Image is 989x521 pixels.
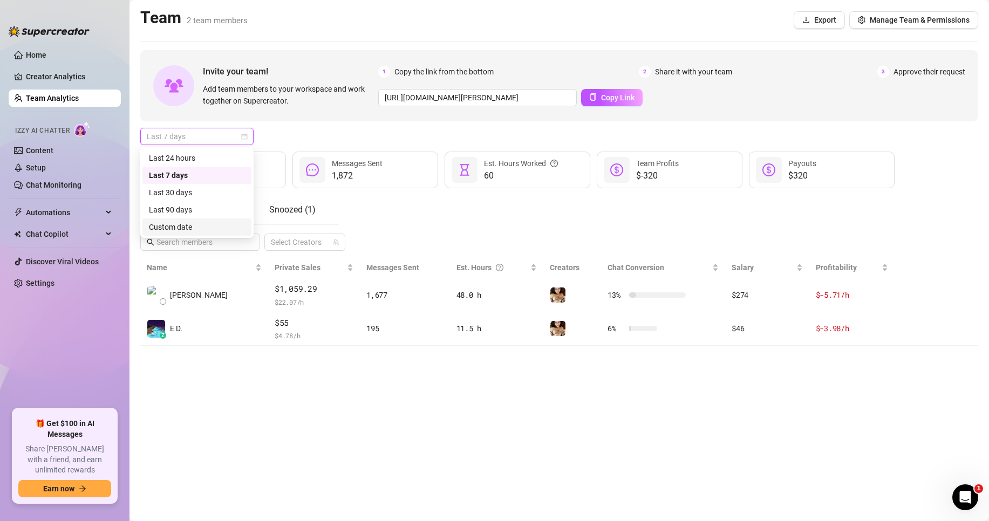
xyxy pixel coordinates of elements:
[26,146,53,155] a: Content
[142,218,251,236] div: Custom date
[187,16,248,25] span: 2 team members
[26,181,81,189] a: Chat Monitoring
[636,169,679,182] span: $-320
[275,283,353,296] span: $1,059.29
[655,66,732,78] span: Share it with your team
[14,208,23,217] span: thunderbolt
[26,51,46,59] a: Home
[788,159,816,168] span: Payouts
[142,149,251,167] div: Last 24 hours
[802,16,810,24] span: download
[732,323,802,334] div: $46
[18,444,111,476] span: Share [PERSON_NAME] with a friend, and earn unlimited rewards
[639,66,651,78] span: 2
[275,330,353,341] span: $ 4.78 /h
[378,66,390,78] span: 1
[149,187,245,198] div: Last 30 days
[170,289,228,301] span: [PERSON_NAME]
[608,263,664,272] span: Chat Conversion
[366,289,443,301] div: 1,677
[366,263,419,272] span: Messages Sent
[816,263,857,272] span: Profitability
[794,11,845,29] button: Export
[732,289,802,301] div: $274
[147,238,154,246] span: search
[147,128,247,145] span: Last 7 days
[816,323,888,334] div: $-3.98 /h
[952,484,978,510] iframe: Intercom live chat
[15,126,70,136] span: Izzy AI Chatter
[484,157,558,169] div: Est. Hours Worked
[550,321,565,336] img: vixie
[306,163,319,176] span: message
[170,323,182,334] span: E D.
[18,419,111,440] span: 🎁 Get $100 in AI Messages
[456,323,537,334] div: 11.5 h
[394,66,494,78] span: Copy the link from the bottom
[456,289,537,301] div: 48.0 h
[269,204,316,215] span: Snoozed ( 1 )
[149,152,245,164] div: Last 24 hours
[893,66,965,78] span: Approve their request
[149,221,245,233] div: Custom date
[974,484,983,493] span: 1
[142,167,251,184] div: Last 7 days
[636,159,679,168] span: Team Profits
[732,263,754,272] span: Salary
[608,323,625,334] span: 6 %
[788,169,816,182] span: $320
[147,320,165,338] img: E D
[762,163,775,176] span: dollar-circle
[149,204,245,216] div: Last 90 days
[589,93,597,101] span: copy
[140,8,248,28] h2: Team
[608,289,625,301] span: 13 %
[366,323,443,334] div: 195
[275,317,353,330] span: $55
[26,94,79,102] a: Team Analytics
[601,93,635,102] span: Copy Link
[147,286,165,304] img: Cathy
[203,65,378,78] span: Invite your team!
[849,11,978,29] button: Manage Team & Permissions
[333,239,339,245] span: team
[26,279,54,287] a: Settings
[332,169,383,182] span: 1,872
[484,169,558,182] span: 60
[26,204,103,221] span: Automations
[147,262,253,273] span: Name
[26,163,46,172] a: Setup
[456,262,528,273] div: Est. Hours
[870,16,970,24] span: Manage Team & Permissions
[275,297,353,307] span: $ 22.07 /h
[26,225,103,243] span: Chat Copilot
[18,480,111,497] button: Earn nowarrow-right
[14,230,21,238] img: Chat Copilot
[241,133,248,140] span: calendar
[140,257,268,278] th: Name
[156,236,245,248] input: Search members
[79,485,86,492] span: arrow-right
[550,157,558,169] span: question-circle
[203,83,374,107] span: Add team members to your workspace and work together on Supercreator.
[9,26,90,37] img: logo-BBDzfeDw.svg
[43,484,74,493] span: Earn now
[543,257,602,278] th: Creators
[160,332,166,339] div: z
[149,169,245,181] div: Last 7 days
[142,201,251,218] div: Last 90 days
[814,16,836,24] span: Export
[74,121,91,137] img: AI Chatter
[581,89,643,106] button: Copy Link
[26,68,112,85] a: Creator Analytics
[496,262,503,273] span: question-circle
[142,184,251,201] div: Last 30 days
[332,159,383,168] span: Messages Sent
[275,263,320,272] span: Private Sales
[610,163,623,176] span: dollar-circle
[458,163,471,176] span: hourglass
[550,287,565,303] img: vixie
[816,289,888,301] div: $-5.71 /h
[877,66,889,78] span: 3
[26,257,99,266] a: Discover Viral Videos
